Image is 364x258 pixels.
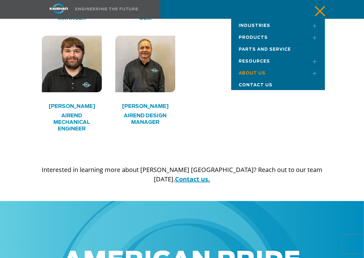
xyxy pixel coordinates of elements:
a: Industries [231,19,325,31]
nav: Main menu [231,19,325,90]
h4: [PERSON_NAME] [121,105,169,108]
a: Parts and Service [231,43,325,54]
img: About Us [115,36,175,93]
h4: [PERSON_NAME] [48,105,96,108]
a: Products [231,31,325,43]
img: Engineering the future [75,8,138,10]
span: Contact Us [239,83,273,87]
span: Industries [239,24,271,28]
span: Parts and Service [239,48,291,52]
h4: Airend Design Manager [121,113,169,126]
h4: Airend Mechanical Engineer [48,113,96,132]
span: Products [239,36,268,40]
a: Toggle submenu [305,19,320,33]
img: About Us [42,36,102,93]
a: About Us [231,66,325,78]
a: mobile menu [310,4,321,15]
a: Resources [231,54,325,66]
span: About Us [239,71,266,75]
a: Toggle submenu [305,54,320,68]
img: kaishan logo [35,3,82,14]
a: Contact Us [231,78,325,90]
a: Toggle submenu [305,31,320,44]
a: Contact us. [175,175,210,183]
a: Toggle submenu [305,66,320,80]
span: Resources [239,59,270,63]
p: Interested in learning more about [PERSON_NAME] [GEOGRAPHIC_DATA]? Reach out to our team [DATE]. [39,165,325,184]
